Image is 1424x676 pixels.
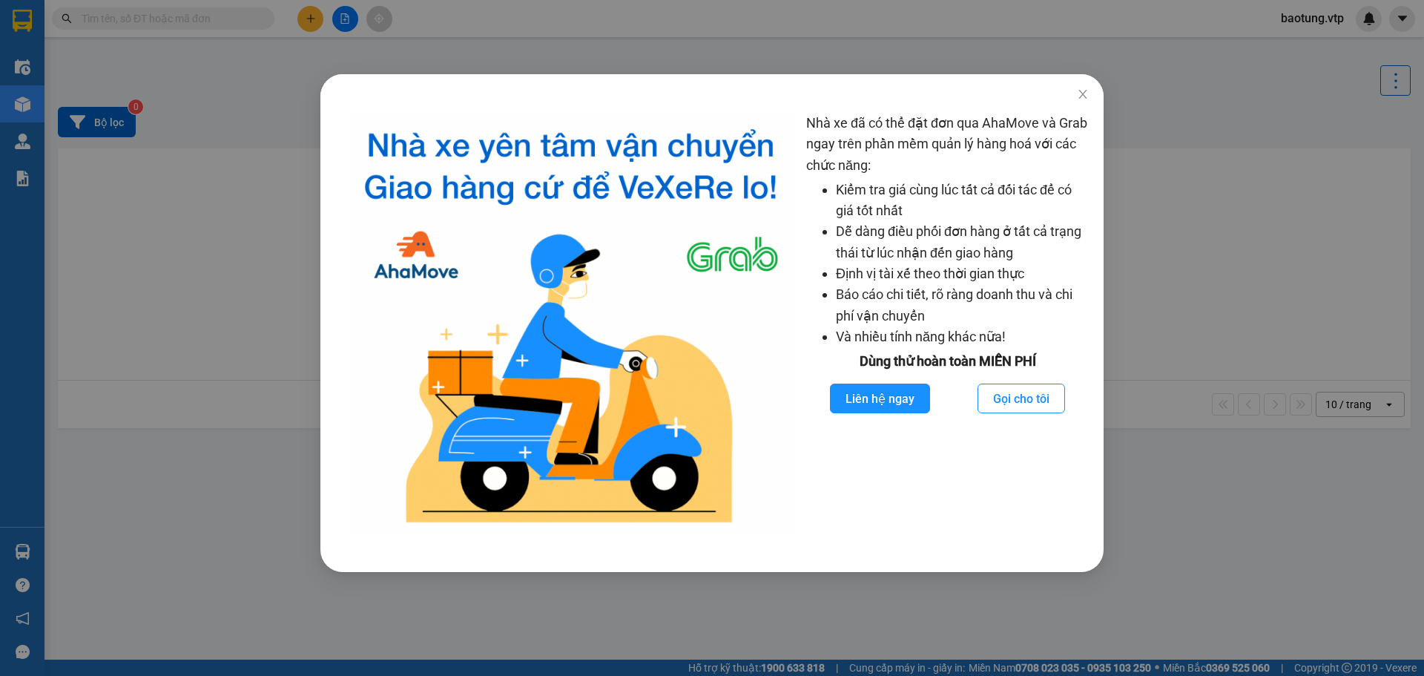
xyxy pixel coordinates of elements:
span: Liên hệ ngay [845,390,914,408]
button: Close [1062,74,1104,116]
li: Và nhiều tính năng khác nữa! [836,326,1089,347]
li: Dễ dàng điều phối đơn hàng ở tất cả trạng thái từ lúc nhận đến giao hàng [836,221,1089,263]
span: Gọi cho tôi [993,390,1049,408]
li: Báo cáo chi tiết, rõ ràng doanh thu và chi phí vận chuyển [836,284,1089,326]
div: Nhà xe đã có thể đặt đơn qua AhaMove và Grab ngay trên phần mềm quản lý hàng hoá với các chức năng: [806,113,1089,535]
div: Dùng thử hoàn toàn MIỄN PHÍ [806,351,1089,372]
img: logo [347,113,794,535]
button: Gọi cho tôi [978,384,1065,413]
span: close [1077,88,1089,100]
li: Định vị tài xế theo thời gian thực [836,263,1089,284]
li: Kiểm tra giá cùng lúc tất cả đối tác để có giá tốt nhất [836,180,1089,222]
button: Liên hệ ngay [830,384,930,413]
